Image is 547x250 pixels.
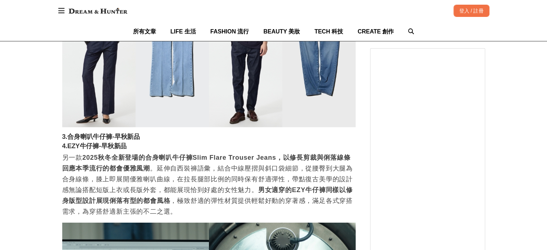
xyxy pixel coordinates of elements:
[62,152,356,217] p: 另一款 。延伸自西裝褲語彙，結合中線壓摺與斜口袋細節，從腰臀到大腿為合身線條，膝上即展開優雅喇叭曲線，在拉長腿部比例的同時保有舒適彈性，帶點復古美學的設計感無論搭配短版上衣或長版外套，都能展現恰...
[263,28,300,35] span: BEAUTY 美妝
[357,22,394,41] a: CREATE 創作
[453,5,489,17] div: 登入 / 註冊
[62,154,351,172] strong: 2025秋冬全新登場的合身喇叭牛仔褲Slim Flare Trouser Jeans，以修長剪裁與俐落線條回應本季流行的都會優雅風潮
[133,22,156,41] a: 所有文章
[170,28,196,35] span: LIFE 生活
[210,28,249,35] span: FASHION 流行
[357,28,394,35] span: CREATE 創作
[62,133,356,141] h3: 3.合身喇叭牛仔褲-早秋新品
[263,22,300,41] a: BEAUTY 美妝
[210,22,249,41] a: FASHION 流行
[65,4,131,17] img: Dream & Hunter
[133,28,156,35] span: 所有文章
[170,22,196,41] a: LIFE 生活
[62,142,356,150] h3: 4.EZY牛仔褲-早秋新品
[314,28,343,35] span: TECH 科技
[314,22,343,41] a: TECH 科技
[62,186,353,204] strong: 男女適穿的EZY牛仔褲同樣以修身版型設計展現俐落有型的都會風格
